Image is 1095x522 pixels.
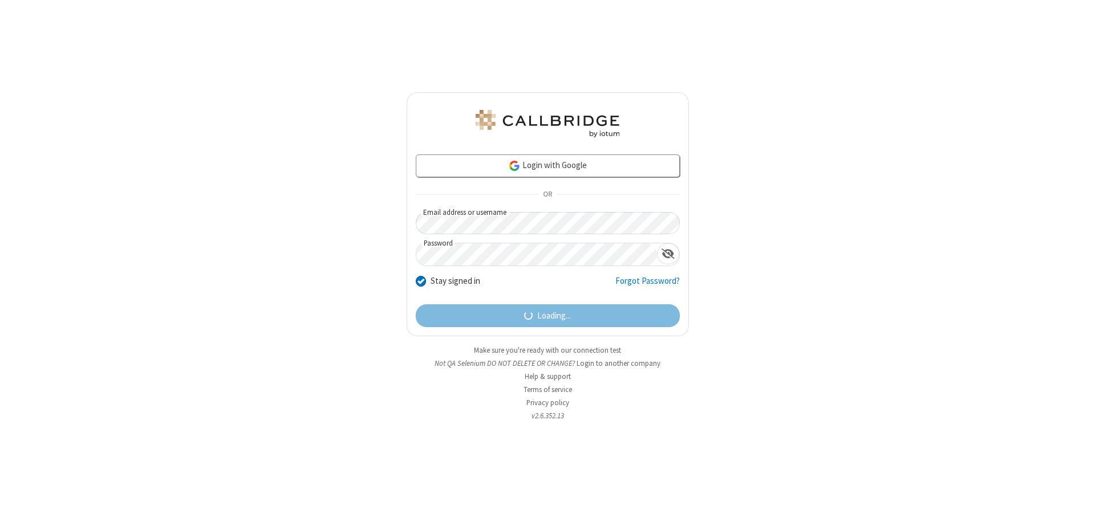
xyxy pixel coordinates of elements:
img: google-icon.png [508,160,521,172]
span: OR [538,187,557,203]
a: Login with Google [416,154,680,177]
input: Email address or username [416,212,680,234]
button: Login to another company [577,358,660,369]
a: Privacy policy [526,398,569,407]
button: Loading... [416,304,680,327]
input: Password [416,243,657,266]
label: Stay signed in [431,275,480,288]
a: Help & support [525,372,571,381]
div: Show password [657,243,679,264]
li: v2.6.352.13 [407,410,689,421]
a: Forgot Password? [615,275,680,296]
a: Make sure you're ready with our connection test [474,345,621,355]
li: Not QA Selenium DO NOT DELETE OR CHANGE? [407,358,689,369]
img: QA Selenium DO NOT DELETE OR CHANGE [473,110,622,137]
span: Loading... [537,309,571,323]
a: Terms of service [524,385,572,394]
